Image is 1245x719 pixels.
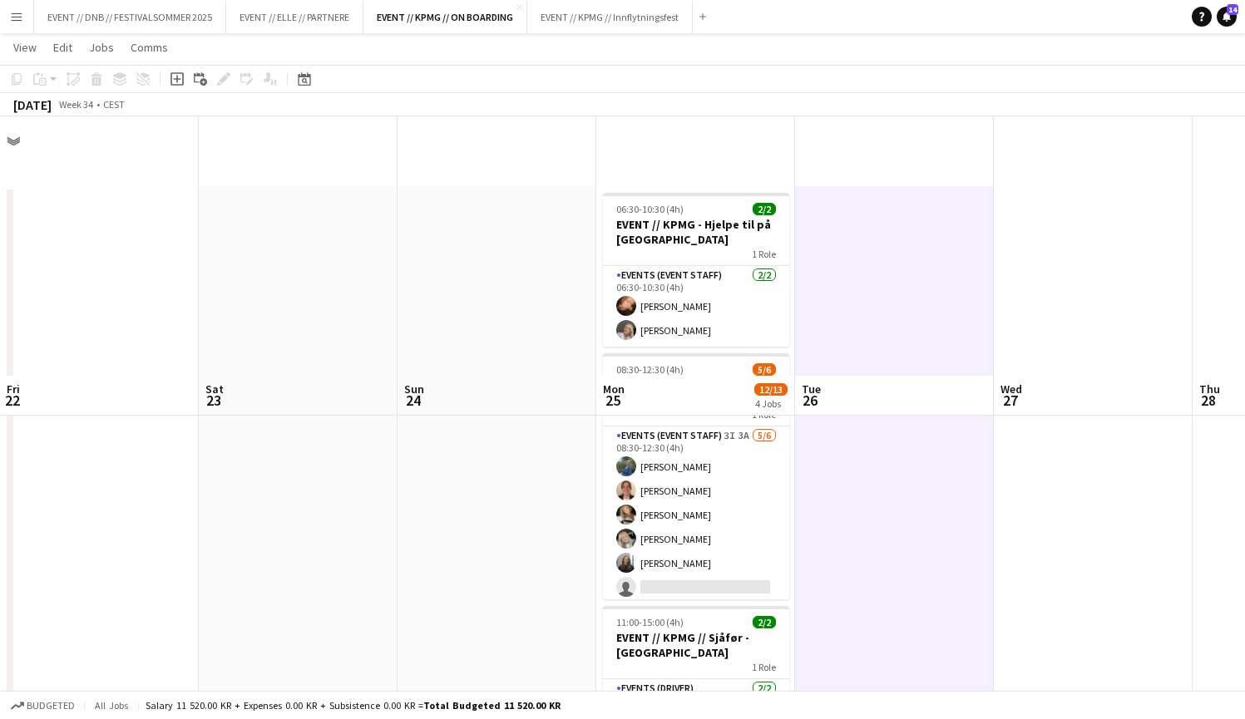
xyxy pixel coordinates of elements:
span: 5/6 [753,363,776,376]
h3: EVENT // KPMG // Sjåfør - [GEOGRAPHIC_DATA] [603,630,789,660]
span: Mon [603,382,625,396]
span: 1 Role [752,248,776,260]
app-card-role: Events (Event Staff)3I3A5/608:30-12:30 (4h)[PERSON_NAME][PERSON_NAME][PERSON_NAME][PERSON_NAME][P... [603,426,789,603]
span: 14 [1227,4,1238,15]
span: Wed [1000,382,1022,396]
span: Jobs [89,40,114,55]
span: Sun [404,382,424,396]
a: View [7,37,43,58]
span: 1 Role [752,661,776,673]
button: EVENT // DNB // FESTIVALSOMMER 2025 [34,1,226,33]
button: Budgeted [8,697,77,715]
span: Thu [1199,382,1220,396]
span: 26 [799,391,821,410]
a: 14 [1217,7,1237,27]
span: 24 [402,391,424,410]
a: Edit [47,37,79,58]
span: 23 [203,391,224,410]
span: 28 [1197,391,1220,410]
span: Budgeted [27,700,75,712]
a: Comms [124,37,175,58]
span: Total Budgeted 11 520.00 KR [423,699,561,712]
div: 4 Jobs [755,397,787,410]
span: Fri [7,382,20,396]
span: 2/2 [753,203,776,215]
app-job-card: 06:30-10:30 (4h)2/2EVENT // KPMG - Hjelpe til på [GEOGRAPHIC_DATA]1 RoleEvents (Event Staff)2/206... [603,193,789,347]
span: View [13,40,37,55]
h3: EVENT // KPMG - Hjelpe til på [GEOGRAPHIC_DATA] [603,217,789,247]
span: 22 [4,391,20,410]
span: 08:30-12:30 (4h) [616,363,684,376]
span: 12/13 [754,383,788,396]
span: 06:30-10:30 (4h) [616,203,684,215]
button: EVENT // KPMG // ON BOARDING [363,1,527,33]
span: All jobs [91,699,131,712]
app-job-card: 08:30-12:30 (4h)5/6EVENT // KPMG // Bagasjehåndtering1 RoleEvents (Event Staff)3I3A5/608:30-12:30... [603,353,789,599]
div: Salary 11 520.00 KR + Expenses 0.00 KR + Subsistence 0.00 KR = [146,699,561,712]
div: [DATE] [13,96,52,113]
span: Tue [802,382,821,396]
button: EVENT // ELLE // PARTNERE [226,1,363,33]
span: Comms [131,40,168,55]
span: Sat [205,382,224,396]
span: 25 [600,391,625,410]
button: EVENT // KPMG // Innflytningsfest [527,1,693,33]
span: Edit [53,40,72,55]
a: Jobs [82,37,121,58]
span: Week 34 [55,98,96,111]
span: 11:00-15:00 (4h) [616,616,684,628]
app-card-role: Events (Event Staff)2/206:30-10:30 (4h)[PERSON_NAME][PERSON_NAME] [603,266,789,347]
span: 27 [998,391,1022,410]
span: 2/2 [753,616,776,628]
div: CEST [103,98,125,111]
